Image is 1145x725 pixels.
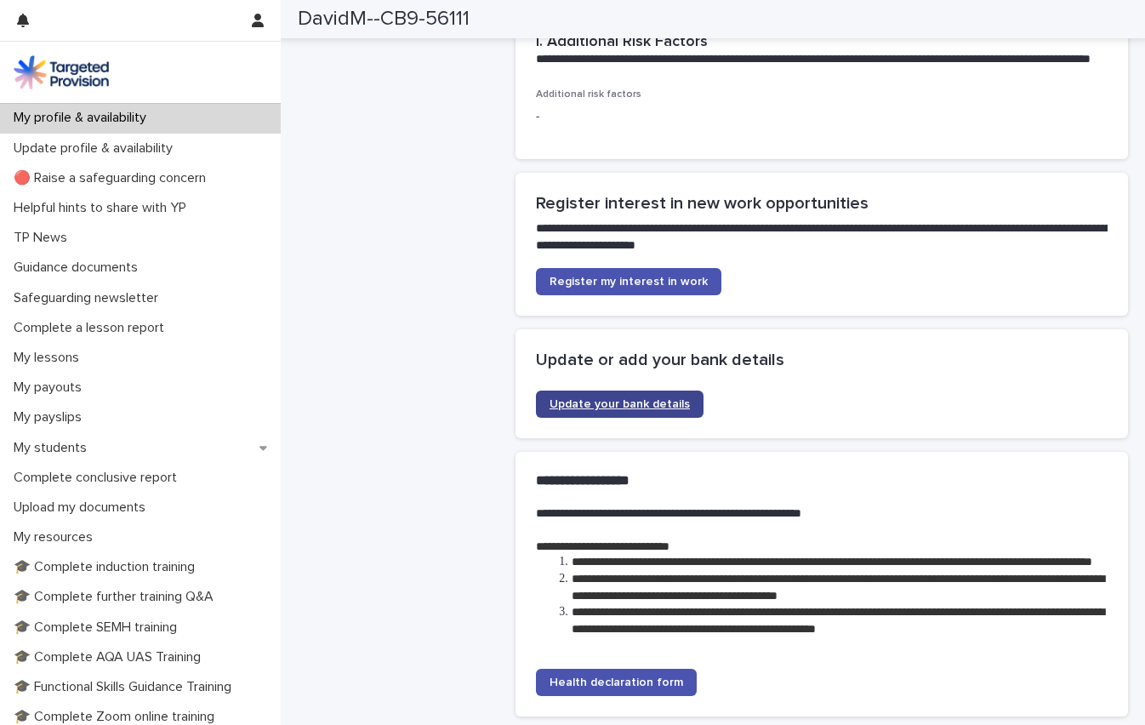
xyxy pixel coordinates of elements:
[7,230,81,246] p: TP News
[7,559,208,575] p: 🎓 Complete induction training
[550,676,683,688] span: Health declaration form
[7,529,106,545] p: My resources
[7,409,95,425] p: My payslips
[7,320,178,336] p: Complete a lesson report
[7,709,228,725] p: 🎓 Complete Zoom online training
[7,589,227,605] p: 🎓 Complete further training Q&A
[7,440,100,456] p: My students
[7,500,159,516] p: Upload my documents
[536,89,641,100] span: Additional risk factors
[550,276,708,288] span: Register my interest in work
[7,649,214,665] p: 🎓 Complete AQA UAS Training
[550,398,690,410] span: Update your bank details
[14,55,109,89] img: M5nRWzHhSzIhMunXDL62
[7,619,191,636] p: 🎓 Complete SEMH training
[536,108,1108,126] p: -
[7,170,219,186] p: 🔴 Raise a safeguarding concern
[536,268,721,295] a: Register my interest in work
[7,110,160,126] p: My profile & availability
[7,350,93,366] p: My lessons
[7,679,245,695] p: 🎓 Functional Skills Guidance Training
[7,260,151,276] p: Guidance documents
[7,140,186,157] p: Update profile & availability
[298,7,470,31] h2: DavidM--CB9-56111
[536,669,697,696] a: Health declaration form
[536,193,1108,214] h2: Register interest in new work opportunities
[7,200,200,216] p: Helpful hints to share with YP
[7,470,191,486] p: Complete conclusive report
[536,33,708,52] h2: I. Additional Risk Factors
[7,290,172,306] p: Safeguarding newsletter
[536,391,704,418] a: Update your bank details
[7,380,95,396] p: My payouts
[536,350,1108,370] h2: Update or add your bank details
